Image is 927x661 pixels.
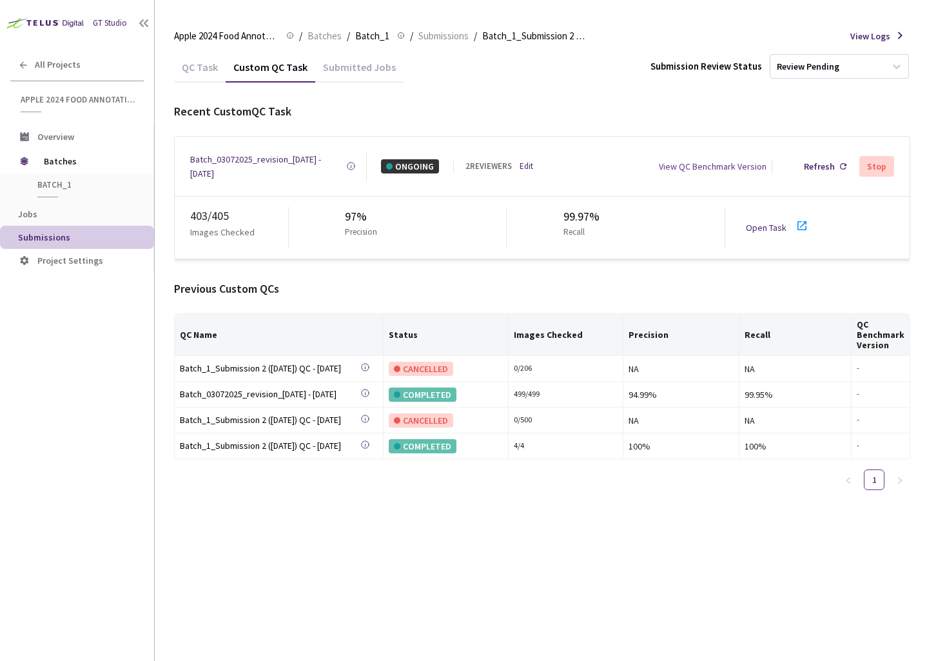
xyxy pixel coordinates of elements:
[563,226,594,239] p: Recall
[307,28,342,44] span: Batches
[514,388,618,400] div: 499 / 499
[418,28,469,44] span: Submissions
[180,439,360,453] a: Batch_1_Submission 2 ([DATE]) QC - [DATE]
[852,314,910,356] th: QC Benchmark Version
[629,362,734,376] div: NA
[44,148,132,174] span: Batches
[190,225,255,239] p: Images Checked
[864,469,884,490] li: 1
[857,440,904,452] div: -
[659,159,766,173] div: View QC Benchmark Version
[838,469,859,490] button: left
[804,159,835,173] div: Refresh
[563,208,600,226] div: 99.97%
[745,362,846,376] div: NA
[180,361,360,375] div: Batch_1_Submission 2 ([DATE]) QC - [DATE]
[777,61,839,73] div: Review Pending
[867,161,886,172] div: Stop
[465,160,512,173] div: 2 REVIEWERS
[37,255,103,266] span: Project Settings
[18,232,70,243] span: Submissions
[174,28,278,44] span: Apple 2024 Food Annotation Correction
[482,28,587,44] span: Batch_1_Submission 2 ([DATE])
[389,439,456,453] div: COMPLETED
[37,131,74,143] span: Overview
[629,439,734,453] div: 100%
[745,388,846,402] div: 99.95%
[299,28,302,44] li: /
[745,413,846,428] div: NA
[416,28,471,43] a: Submissions
[520,160,533,173] a: Edit
[629,388,734,402] div: 94.99%
[623,314,739,356] th: Precision
[509,314,623,356] th: Images Checked
[410,28,413,44] li: /
[345,208,382,226] div: 97%
[347,28,350,44] li: /
[174,61,226,83] div: QC Task
[857,414,904,426] div: -
[890,469,910,490] button: right
[305,28,344,43] a: Batches
[474,28,477,44] li: /
[190,207,288,225] div: 403 / 405
[850,29,890,43] span: View Logs
[315,61,404,83] div: Submitted Jobs
[37,179,133,190] span: Batch_1
[226,61,315,83] div: Custom QC Task
[857,362,904,375] div: -
[896,477,904,484] span: right
[93,17,127,30] div: GT Studio
[746,222,786,233] a: Open Task
[745,439,846,453] div: 100%
[864,470,884,489] a: 1
[838,469,859,490] li: Previous Page
[355,28,389,44] span: Batch_1
[384,314,509,356] th: Status
[174,103,910,121] div: Recent Custom QC Task
[629,413,734,428] div: NA
[890,469,910,490] li: Next Page
[35,59,81,70] span: All Projects
[345,226,377,239] p: Precision
[389,362,453,376] div: CANCELLED
[844,477,852,484] span: left
[21,94,136,105] span: Apple 2024 Food Annotation Correction
[514,362,618,375] div: 0 / 206
[174,280,910,298] div: Previous Custom QCs
[739,314,852,356] th: Recall
[381,159,439,173] div: ONGOING
[175,314,384,356] th: QC Name
[180,439,360,453] div: Batch_1_Submission 2 ([DATE]) QC - [DATE]
[180,387,360,402] a: Batch_03072025_revision_[DATE] - [DATE]
[18,208,37,220] span: Jobs
[389,388,456,402] div: COMPLETED
[514,440,618,452] div: 4 / 4
[180,413,360,427] div: Batch_1_Submission 2 ([DATE]) QC - [DATE]
[389,413,453,428] div: CANCELLED
[857,388,904,400] div: -
[190,152,346,181] a: Batch_03072025_revision_[DATE] - [DATE]
[514,414,618,426] div: 0 / 500
[650,59,762,74] div: Submission Review Status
